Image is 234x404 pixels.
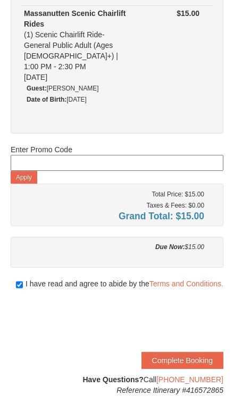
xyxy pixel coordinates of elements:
small: Total Price: $15.00 [152,191,205,198]
small: Taxes & Fees: $0.00 [147,202,204,209]
strong: Massanutten Scenic Chairlift Rides [24,9,126,28]
strong: Guest: [27,85,47,92]
strong: Date of Birth: [27,96,66,103]
strong: Have Questions? [82,375,143,384]
span: I have read and agree to abide by the [26,278,223,289]
button: Apply [11,171,37,184]
button: Complete Booking [141,352,223,369]
h4: Grand Total: $15.00 [19,211,204,221]
small: [PERSON_NAME] [27,85,98,92]
div: Call [11,374,223,395]
small: [DATE] [27,96,87,103]
div: $15.00 [19,242,204,252]
iframe: reCAPTCHA [62,300,223,341]
a: Terms and Conditions. [149,279,223,288]
strong: Due Now: [155,243,185,251]
div: Enter Promo Code [11,144,223,184]
div: (1) Scenic Chairlift Ride- General Public Adult (Ages [DEMOGRAPHIC_DATA]+) | 1:00 PM - 2:30 PM [D... [24,8,130,83]
a: [PHONE_NUMBER] [156,375,223,384]
strong: $15.00 [177,9,199,18]
em: Reference Itinerary #416572865 [116,386,223,394]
